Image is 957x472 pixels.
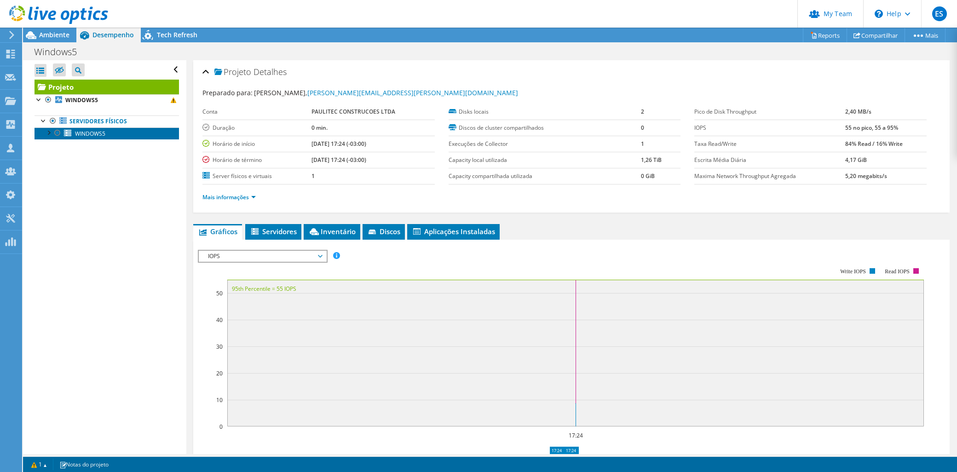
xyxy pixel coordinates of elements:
label: Horário de início [202,139,311,149]
a: Servidores físicos [35,115,179,127]
span: IOPS [203,251,322,262]
label: Disks locais [449,107,641,116]
a: Mais [905,28,945,42]
b: [DATE] 17:24 (-03:00) [311,140,366,148]
label: Preparado para: [202,88,253,97]
b: 2,40 MB/s [845,108,871,115]
span: Gráficos [198,227,237,236]
a: Projeto [35,80,179,94]
a: Notas do projeto [53,459,115,470]
text: 17:24 [569,432,583,439]
text: 40 [216,316,223,324]
label: IOPS [694,123,845,132]
label: Maxima Network Throughput Agregada [694,172,845,181]
b: WINDOWS5 [65,96,98,104]
text: 0 [219,423,223,431]
b: [DATE] 17:24 (-03:00) [311,156,366,164]
label: Conta [202,107,311,116]
text: 30 [216,343,223,351]
a: WINDOWS5 [35,94,179,106]
span: Detalhes [254,66,287,77]
text: 20 [216,369,223,377]
b: 1,26 TiB [641,156,662,164]
a: Compartilhar [847,28,905,42]
b: 4,17 GiB [845,156,867,164]
a: WINDOWS5 [35,127,179,139]
span: Tech Refresh [157,30,197,39]
label: Execuções de Collector [449,139,641,149]
b: 55 no pico, 55 a 95% [845,124,898,132]
span: Inventário [308,227,356,236]
label: Capacity compartilhada utilizada [449,172,641,181]
b: 2 [641,108,644,115]
span: [PERSON_NAME], [254,88,518,97]
b: 0 [641,124,644,132]
span: Servidores [250,227,297,236]
b: 0 min. [311,124,328,132]
span: Aplicações Instaladas [412,227,495,236]
label: Horário de término [202,155,311,165]
b: 0 GiB [641,172,655,180]
label: Pico de Disk Throughput [694,107,845,116]
label: Capacity local utilizada [449,155,641,165]
span: Ambiente [39,30,69,39]
b: PAULITEC CONSTRUCOES LTDA [311,108,395,115]
label: Server físicos e virtuais [202,172,311,181]
a: [PERSON_NAME][EMAIL_ADDRESS][PERSON_NAME][DOMAIN_NAME] [307,88,518,97]
label: Escrita Média Diária [694,155,845,165]
b: 84% Read / 16% Write [845,140,903,148]
text: 50 [216,289,223,297]
span: WINDOWS5 [75,130,105,138]
text: Read IOPS [885,268,910,275]
svg: \n [875,10,883,18]
a: 1 [25,459,53,470]
text: 95th Percentile = 55 IOPS [232,285,296,293]
b: 1 [641,140,644,148]
span: Desempenho [92,30,134,39]
span: Projeto [214,68,251,77]
label: Taxa Read/Write [694,139,845,149]
text: 10 [216,396,223,404]
label: Discos de cluster compartilhados [449,123,641,132]
span: ES [932,6,947,21]
a: Mais informações [202,193,256,201]
span: Discos [367,227,400,236]
h1: Windows5 [30,47,91,57]
a: Reports [803,28,847,42]
label: Duração [202,123,311,132]
b: 1 [311,172,315,180]
text: Write IOPS [840,268,866,275]
b: 5,20 megabits/s [845,172,887,180]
